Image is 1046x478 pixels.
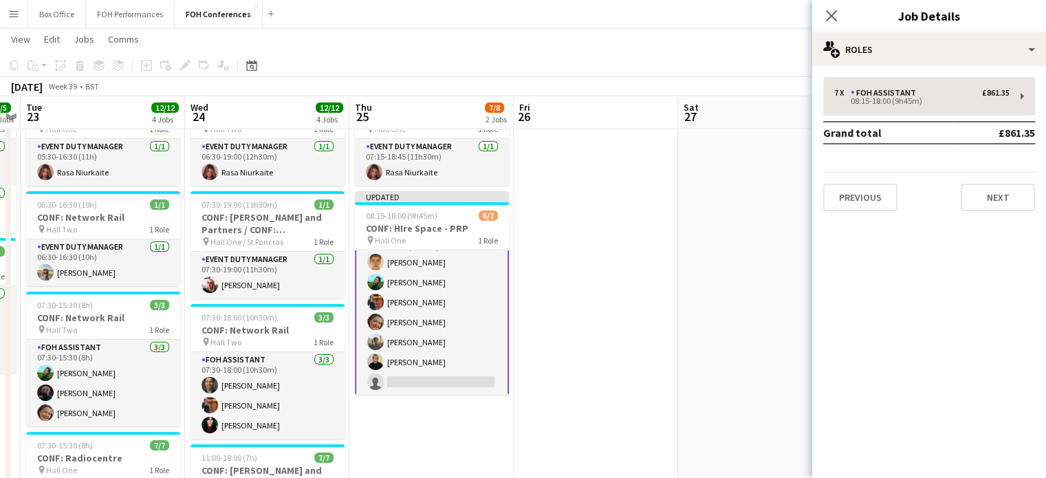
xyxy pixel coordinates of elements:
[149,224,169,235] span: 1 Role
[812,33,1046,66] div: Roles
[486,114,507,124] div: 2 Jobs
[46,224,77,235] span: Hall Two
[175,1,263,28] button: FOH Conferences
[28,1,86,28] button: Box Office
[190,191,345,298] app-job-card: 07:30-19:00 (11h30m)1/1CONF: [PERSON_NAME] and Partners / CONF: SoftwareOne and ServiceNow Hall O...
[102,30,144,48] a: Comms
[152,114,178,124] div: 4 Jobs
[151,102,179,113] span: 12/12
[479,210,498,221] span: 6/7
[953,122,1035,144] td: £861.35
[316,102,343,113] span: 12/12
[355,191,509,202] div: Updated
[26,340,180,426] app-card-role: FOH Assistant3/307:30-15:30 (8h)[PERSON_NAME][PERSON_NAME][PERSON_NAME]
[26,292,180,426] app-job-card: 07:30-15:30 (8h)3/3CONF: Network Rail Hall Two1 RoleFOH Assistant3/307:30-15:30 (8h)[PERSON_NAME]...
[201,312,277,323] span: 07:30-18:00 (10h30m)
[37,199,97,210] span: 06:30-16:30 (10h)
[316,114,342,124] div: 4 Jobs
[190,91,345,186] app-job-card: 06:30-19:00 (12h30m)1/1CONF: Network Rail Hall Two1 RoleEvent Duty Manager1/106:30-19:00 (12h30m)...
[478,235,498,246] span: 1 Role
[355,228,509,397] app-card-role: FOH Assistant3A6/708:15-18:00 (9h45m)[PERSON_NAME][PERSON_NAME][PERSON_NAME][PERSON_NAME][PERSON_...
[26,101,42,113] span: Tue
[150,199,169,210] span: 1/1
[44,33,60,45] span: Edit
[190,304,345,439] app-job-card: 07:30-18:00 (10h30m)3/3CONF: Network Rail Hall Two1 RoleFOH Assistant3/307:30-18:00 (10h30m)[PERS...
[46,325,77,335] span: Hall Two
[355,101,372,113] span: Thu
[355,139,509,186] app-card-role: Event Duty Manager1/107:15-18:45 (11h30m)Rasa Niurkaite
[982,88,1010,98] div: £861.35
[366,210,437,221] span: 08:15-18:00 (9h45m)
[355,222,509,235] h3: CONF: HIre Space - PRP
[6,30,36,48] a: View
[519,101,530,113] span: Fri
[26,452,180,464] h3: CONF: Radiocentre
[684,101,699,113] span: Sat
[190,252,345,298] app-card-role: Event Duty Manager1/107:30-19:00 (11h30m)[PERSON_NAME]
[190,101,208,113] span: Wed
[150,300,169,310] span: 3/3
[26,91,180,186] app-job-card: 05:30-16:30 (11h)1/1CONF: Radiocentre Hall One1 RoleEvent Duty Manager1/105:30-16:30 (11h)Rasa Ni...
[26,312,180,324] h3: CONF: Network Rail
[45,81,80,91] span: Week 39
[26,191,180,286] app-job-card: 06:30-16:30 (10h)1/1CONF: Network Rail Hall Two1 RoleEvent Duty Manager1/106:30-16:30 (10h)[PERSO...
[150,440,169,450] span: 7/7
[314,453,334,463] span: 7/7
[190,352,345,439] app-card-role: FOH Assistant3/307:30-18:00 (10h30m)[PERSON_NAME][PERSON_NAME][PERSON_NAME]
[26,211,180,224] h3: CONF: Network Rail
[86,1,175,28] button: FOH Performances
[39,30,65,48] a: Edit
[68,30,100,48] a: Jobs
[149,465,169,475] span: 1 Role
[190,139,345,186] app-card-role: Event Duty Manager1/106:30-19:00 (12h30m)Rasa Niurkaite
[201,199,277,210] span: 07:30-19:00 (11h30m)
[190,211,345,236] h3: CONF: [PERSON_NAME] and Partners / CONF: SoftwareOne and ServiceNow
[517,109,530,124] span: 26
[682,109,699,124] span: 27
[37,440,93,450] span: 07:30-15:30 (8h)
[485,102,504,113] span: 7/8
[26,239,180,286] app-card-role: Event Duty Manager1/106:30-16:30 (10h)[PERSON_NAME]
[37,300,93,310] span: 07:30-15:30 (8h)
[46,465,77,475] span: Hall One
[851,88,922,98] div: FOH Assistant
[355,191,509,395] app-job-card: Updated08:15-18:00 (9h45m)6/7CONF: HIre Space - PRP Hall One1 RoleFOH Assistant3A6/708:15-18:00 (...
[961,184,1035,211] button: Next
[823,122,953,144] td: Grand total
[108,33,139,45] span: Comms
[188,109,208,124] span: 24
[74,33,94,45] span: Jobs
[210,237,283,247] span: Hall One / St Pancras
[210,337,241,347] span: Hall Two
[201,453,257,463] span: 11:00-18:00 (7h)
[823,184,897,211] button: Previous
[149,325,169,335] span: 1 Role
[85,81,99,91] div: BST
[24,109,42,124] span: 23
[375,235,406,246] span: Hall One
[834,88,851,98] div: 7 x
[355,91,509,186] app-job-card: 07:15-18:45 (11h30m)1/1CONF: HIre Space - PRP Hall One1 RoleEvent Duty Manager1/107:15-18:45 (11h...
[314,337,334,347] span: 1 Role
[314,312,334,323] span: 3/3
[190,324,345,336] h3: CONF: Network Rail
[314,199,334,210] span: 1/1
[26,139,180,186] app-card-role: Event Duty Manager1/105:30-16:30 (11h)Rasa Niurkaite
[11,80,43,94] div: [DATE]
[353,109,372,124] span: 25
[314,237,334,247] span: 1 Role
[812,7,1046,25] h3: Job Details
[11,33,30,45] span: View
[834,98,1010,105] div: 08:15-18:00 (9h45m)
